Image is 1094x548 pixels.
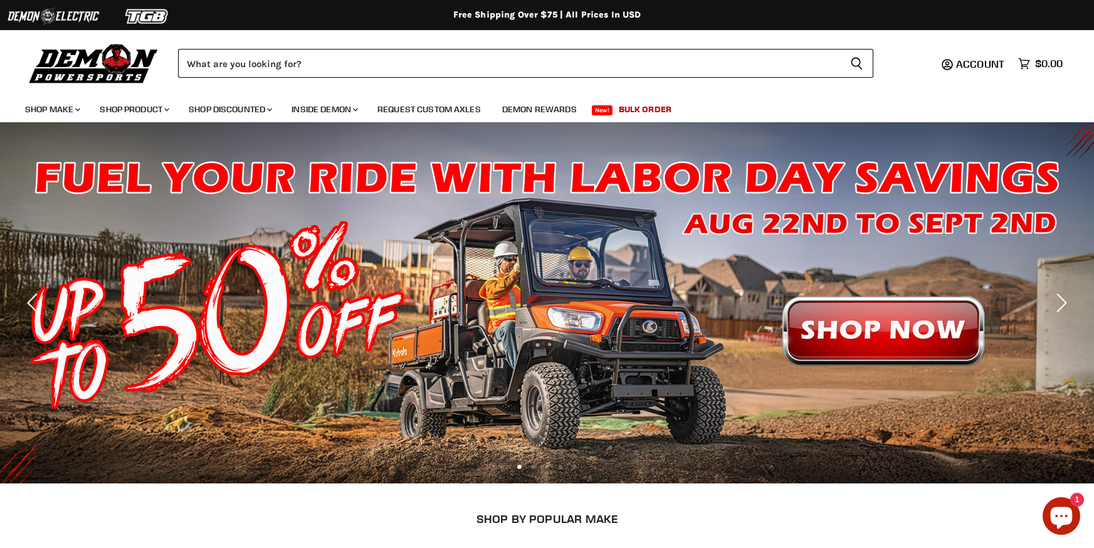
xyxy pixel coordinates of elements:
[592,105,613,115] span: New!
[90,97,177,122] a: Shop Product
[840,49,873,78] button: Search
[16,92,1060,122] ul: Main menu
[178,49,840,78] input: Search
[1039,497,1084,538] inbox-online-store-chat: Shopify online store chat
[950,58,1012,70] a: Account
[493,97,586,122] a: Demon Rewards
[517,465,522,469] li: Page dot 1
[46,9,1049,21] div: Free Shipping Over $75 | All Prices In USD
[22,290,47,315] button: Previous
[179,97,280,122] a: Shop Discounted
[559,465,563,469] li: Page dot 4
[956,58,1004,70] span: Account
[61,512,1033,525] h2: SHOP BY POPULAR MAKE
[609,97,681,122] a: Bulk Order
[545,465,549,469] li: Page dot 3
[368,97,490,122] a: Request Custom Axles
[572,465,577,469] li: Page dot 5
[25,41,162,85] img: Demon Powersports
[1035,58,1063,70] span: $0.00
[282,97,366,122] a: Inside Demon
[16,97,88,122] a: Shop Make
[178,49,873,78] form: Product
[6,4,100,28] img: Demon Electric Logo 2
[100,4,194,28] img: TGB Logo 2
[1047,290,1072,315] button: Next
[1012,55,1069,73] a: $0.00
[531,465,535,469] li: Page dot 2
